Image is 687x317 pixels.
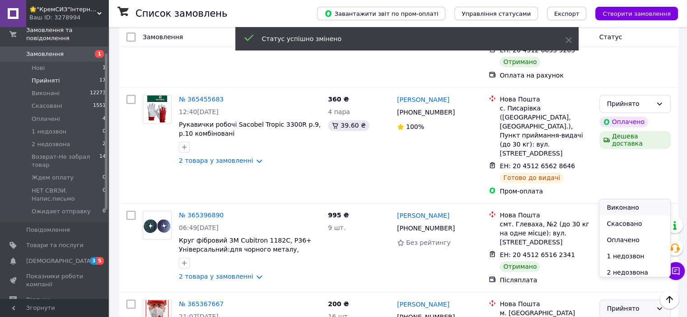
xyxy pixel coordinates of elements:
div: смт. Глеваха, №2 (до 30 кг на одне місце): вул. [STREET_ADDRESS] [500,220,592,247]
div: Статус успішно змінено [262,34,543,43]
a: 2 товара у замовленні [179,157,253,164]
span: 1 [95,50,104,58]
a: 2 товара у замовленні [179,273,253,280]
div: Прийнято [607,303,652,313]
span: 2 [103,140,106,148]
span: Ожидает отправку [32,207,91,216]
div: Прийнято [607,99,652,109]
li: Виконано [599,199,670,216]
span: 0 [103,128,106,136]
span: Експорт [554,10,580,17]
span: Прийняті [32,77,60,85]
span: 0 [103,207,106,216]
span: ЕН: 20 4512 6516 2341 [500,251,575,258]
span: НЕТ СВЯЗИ. Напис.письмо [32,187,103,203]
div: Отримано [500,261,540,272]
a: Створити замовлення [586,9,678,17]
a: Рукавички робочі Sacobel Tropic 3300R р.9, р.10 комбіновані [179,121,321,137]
span: 5 [97,257,104,265]
span: Завантажити звіт по пром-оплаті [324,9,438,18]
span: Замовлення та повідомлення [26,26,108,42]
span: Без рейтингу [406,239,451,246]
span: 1 недозвон [32,128,66,136]
img: Фото товару [143,216,171,233]
span: 4 пара [328,108,350,115]
div: Післяплата [500,276,592,285]
span: Управління статусами [462,10,531,17]
h1: Список замовлень [136,8,227,19]
img: Фото товару [147,95,167,123]
div: [PHONE_NUMBER] [395,106,457,119]
div: Нова Пошта [500,299,592,308]
span: 2 недозвона [32,140,70,148]
li: 1 недозвон [599,248,670,264]
span: Статус [599,33,622,41]
a: № 365455683 [179,96,224,103]
span: Товари та послуги [26,241,84,249]
a: Фото товару [143,95,172,124]
span: 3 [90,257,97,265]
span: Повідомлення [26,226,70,234]
span: 06:49[DATE] [179,224,219,231]
a: № 365396890 [179,211,224,219]
span: 17 [99,77,106,85]
button: Експорт [547,7,587,20]
div: [PHONE_NUMBER] [395,222,457,234]
a: Фото товару [143,211,172,239]
div: Нова Пошта [500,95,592,104]
span: Замовлення [143,33,183,41]
button: Управління статусами [454,7,538,20]
span: 9 шт. [328,224,346,231]
div: Оплачено [599,116,648,127]
div: 39.60 ₴ [328,120,369,131]
span: [DEMOGRAPHIC_DATA] [26,257,93,265]
span: Возврат-Не забрал товар [32,153,99,169]
span: 12:40[DATE] [179,108,219,115]
span: Виконані [32,89,60,97]
span: 12273 [90,89,106,97]
a: [PERSON_NAME] [397,95,449,104]
div: Ваш ID: 3278994 [29,14,108,22]
span: ЕН: 20 4512 6562 8646 [500,162,575,170]
span: Ждем оплату [32,174,74,182]
div: Нова Пошта [500,211,592,220]
span: Замовлення [26,50,64,58]
button: Чат з покупцем [667,262,685,280]
span: 100% [406,123,424,130]
div: с. Писарівка ([GEOGRAPHIC_DATA], [GEOGRAPHIC_DATA].), Пункт приймання-видачі (до 30 кг): вул. [ST... [500,104,592,158]
span: Створити замовлення [603,10,671,17]
span: Нові [32,64,45,72]
span: 14 [99,153,106,169]
span: Показники роботи компанії [26,272,84,289]
span: 0 [103,187,106,203]
div: Готово до видачі [500,172,564,183]
span: Скасовані [32,102,62,110]
span: 360 ₴ [328,96,349,103]
button: Створити замовлення [595,7,678,20]
span: Відгуки [26,296,50,304]
a: Круг фібровий 3M Cubitron 1182C, P36+ Універсальний:для чорного металу, нержавіючої та вуглецевої... [179,237,312,262]
div: Отримано [500,56,540,67]
span: 0 [103,174,106,182]
button: Завантажити звіт по пром-оплаті [317,7,445,20]
a: № 365367667 [179,300,224,308]
span: Оплачені [32,115,60,123]
div: Дешева доставка [599,131,671,149]
a: [PERSON_NAME] [397,211,449,220]
div: Пром-оплата [500,187,592,196]
span: 995 ₴ [328,211,349,219]
span: 🌟"КремСИЗ"Інтернет-магазин [29,5,97,14]
li: Скасовано [599,216,670,232]
div: Оплата на рахунок [500,71,592,80]
li: 2 недозвона [599,264,670,280]
span: 1551 [93,102,106,110]
span: 4 [103,115,106,123]
span: 1 [103,64,106,72]
button: Наверх [660,290,679,309]
li: Оплачено [599,232,670,248]
span: 200 ₴ [328,300,349,308]
a: [PERSON_NAME] [397,300,449,309]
